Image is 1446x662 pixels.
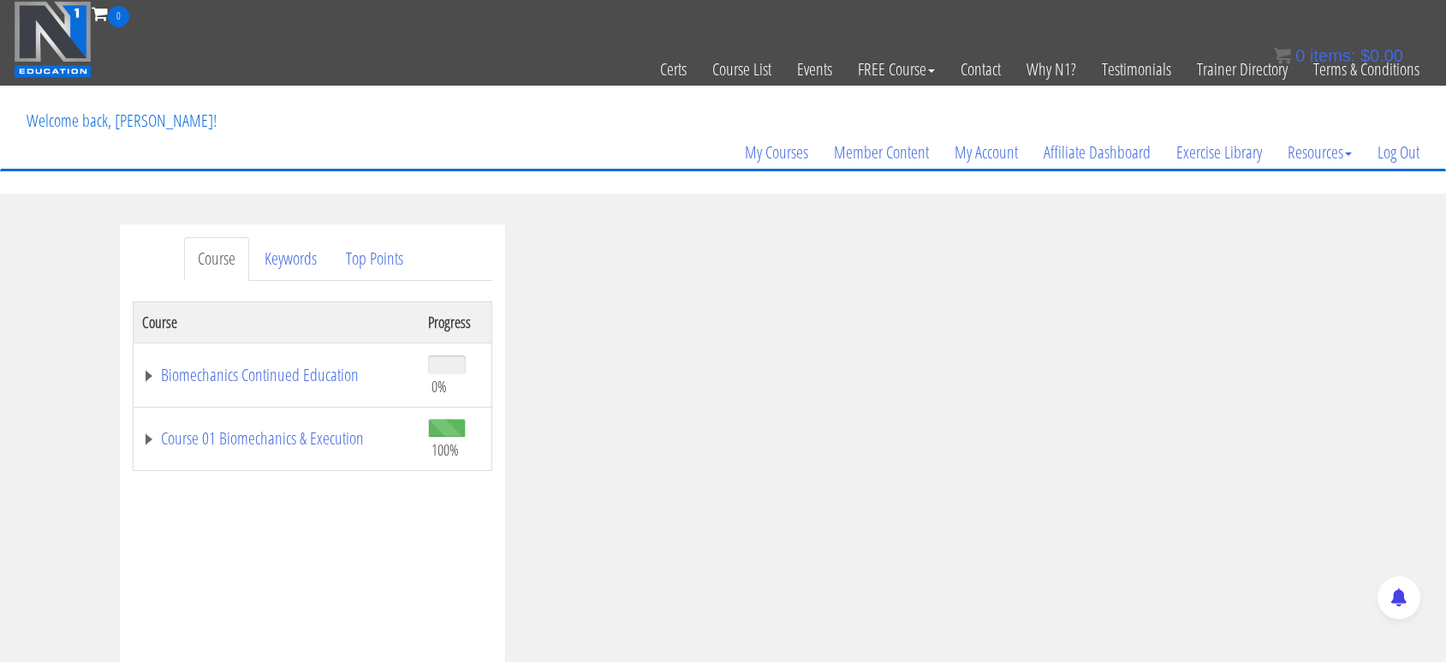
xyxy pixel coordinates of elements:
[647,27,699,111] a: Certs
[1089,27,1184,111] a: Testimonials
[821,111,942,194] a: Member Content
[1031,111,1163,194] a: Affiliate Dashboard
[431,377,447,396] span: 0%
[1360,46,1403,65] bdi: 0.00
[1275,111,1365,194] a: Resources
[942,111,1031,194] a: My Account
[108,6,129,27] span: 0
[1360,46,1370,65] span: $
[845,27,948,111] a: FREE Course
[1365,111,1432,194] a: Log Out
[1310,46,1355,65] span: items:
[948,27,1014,111] a: Contact
[1184,27,1300,111] a: Trainer Directory
[14,86,229,155] p: Welcome back, [PERSON_NAME]!
[332,237,417,281] a: Top Points
[1274,46,1403,65] a: 0 items: $0.00
[431,440,459,459] span: 100%
[184,237,249,281] a: Course
[133,301,420,343] th: Course
[1163,111,1275,194] a: Exercise Library
[142,430,411,447] a: Course 01 Biomechanics & Execution
[251,237,330,281] a: Keywords
[1295,46,1305,65] span: 0
[14,1,92,78] img: n1-education
[92,2,129,25] a: 0
[732,111,821,194] a: My Courses
[784,27,845,111] a: Events
[1274,47,1291,64] img: icon11.png
[1300,27,1432,111] a: Terms & Conditions
[1014,27,1089,111] a: Why N1?
[699,27,784,111] a: Course List
[420,301,491,343] th: Progress
[142,367,411,384] a: Biomechanics Continued Education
